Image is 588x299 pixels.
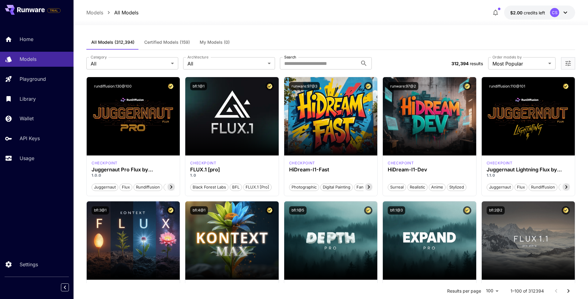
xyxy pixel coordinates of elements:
[47,8,60,13] span: TRIAL
[187,54,208,60] label: Architecture
[200,39,230,45] span: My Models (0)
[562,206,570,215] button: Certified Model – Vetted for best performance and includes a commercial license.
[92,173,175,178] p: 1.0.0
[92,183,118,191] button: juggernaut
[91,60,168,67] span: All
[187,60,265,67] span: All
[167,82,175,90] button: Certified Model – Vetted for best performance and includes a commercial license.
[511,288,544,294] p: 1–100 of 312394
[529,184,557,190] span: rundiffusion
[447,184,466,190] span: Stylized
[289,160,315,166] div: HiDream Fast
[408,184,427,190] span: Realistic
[463,82,471,90] button: Certified Model – Vetted for best performance and includes a commercial license.
[492,60,546,67] span: Most Popular
[134,184,162,190] span: rundiffusion
[289,167,372,173] h3: HiDream-I1-Fast
[484,286,501,295] div: 100
[320,183,353,191] button: Digital Painting
[388,183,406,191] button: Surreal
[451,61,469,66] span: 312,394
[20,135,40,142] p: API Keys
[20,155,34,162] p: Usage
[120,184,132,190] span: flux
[487,184,513,190] span: juggernaut
[487,183,513,191] button: juggernaut
[524,10,545,15] span: credits left
[321,184,352,190] span: Digital Painting
[20,36,33,43] p: Home
[119,183,132,191] button: flux
[134,183,162,191] button: rundiffusion
[564,60,572,67] button: Open more filters
[20,55,36,63] p: Models
[164,184,175,190] span: pro
[243,183,272,191] button: FLUX.1 [pro]
[92,184,118,190] span: juggernaut
[20,95,36,103] p: Library
[487,206,505,215] button: bfl:2@2
[510,10,524,15] span: $2.00
[266,206,274,215] button: Certified Model – Vetted for best performance and includes a commercial license.
[487,167,570,173] h3: Juggernaut Lightning Flux by RunDiffusion
[562,82,570,90] button: Certified Model – Vetted for best performance and includes a commercial license.
[429,183,446,191] button: Anime
[66,282,73,293] div: Collapse sidebar
[559,183,577,191] button: schnell
[144,39,190,45] span: Certified Models (159)
[470,61,483,66] span: results
[388,160,414,166] div: HiDream Dev
[529,183,557,191] button: rundiffusion
[91,39,134,45] span: All Models (312,394)
[20,261,38,268] p: Settings
[114,9,138,16] a: All Models
[550,8,559,17] div: CS
[243,184,271,190] span: FLUX.1 [pro]
[92,82,134,90] button: rundiffusion:130@100
[284,54,296,60] label: Search
[407,183,428,191] button: Realistic
[190,167,273,173] h3: FLUX.1 [pro]
[289,82,320,90] button: runware:97@3
[510,9,545,16] div: $1.9987
[388,160,414,166] p: checkpoint
[230,184,242,190] span: BFL
[92,160,118,166] div: FLUX.1 D
[86,9,138,16] nav: breadcrumb
[190,183,228,191] button: Black Forest Labs
[164,183,175,191] button: pro
[515,184,527,190] span: flux
[429,184,445,190] span: Anime
[289,184,319,190] span: Photographic
[492,54,522,60] label: Order models by
[91,54,107,60] label: Category
[487,160,513,166] p: checkpoint
[47,7,61,14] span: Add your payment card to enable full platform functionality.
[190,173,273,178] p: 1.0
[92,160,118,166] p: checkpoint
[388,206,405,215] button: bfl:1@3
[289,160,315,166] p: checkpoint
[20,115,34,122] p: Wallet
[504,6,575,20] button: $1.9987CS
[86,9,103,16] a: Models
[364,206,372,215] button: Certified Model – Vetted for best performance and includes a commercial license.
[388,167,471,173] h3: HiDream-I1-Dev
[463,206,471,215] button: Certified Model – Vetted for best performance and includes a commercial license.
[487,173,570,178] p: 1.1.0
[487,160,513,166] div: FLUX.1 D
[388,184,406,190] span: Surreal
[562,285,575,297] button: Go to next page
[92,206,109,215] button: bfl:3@1
[190,184,228,190] span: Black Forest Labs
[190,160,216,166] p: checkpoint
[230,183,242,191] button: BFL
[354,184,373,190] span: Fantasy
[61,283,69,291] button: Collapse sidebar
